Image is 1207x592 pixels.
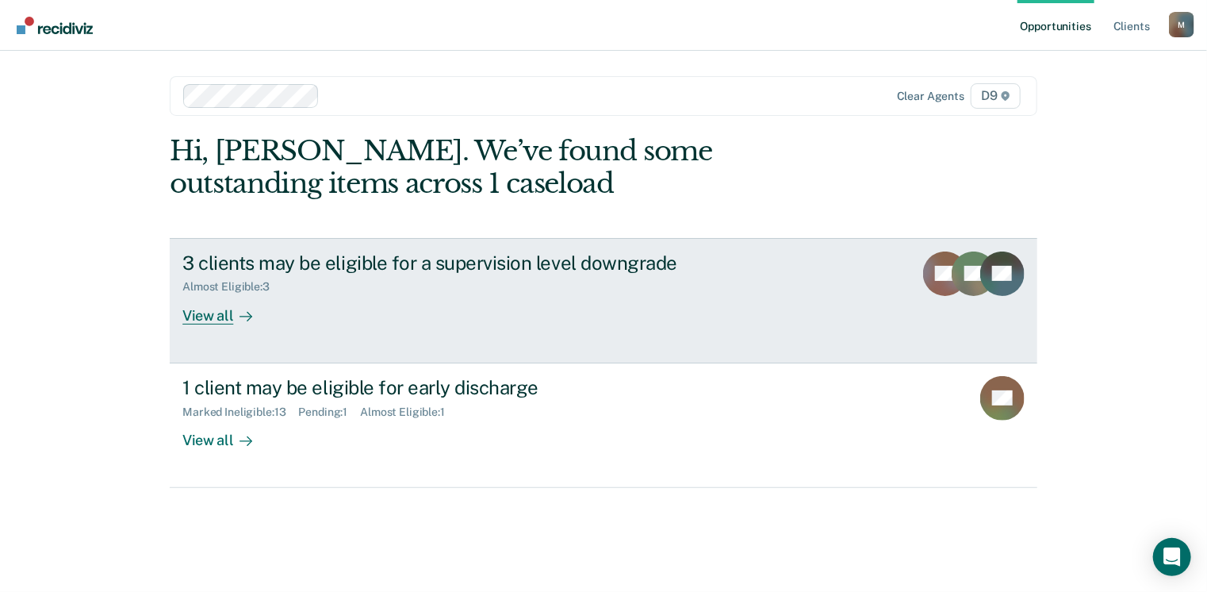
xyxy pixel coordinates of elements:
[17,17,93,34] img: Recidiviz
[1169,12,1194,37] button: Profile dropdown button
[298,406,360,419] div: Pending : 1
[170,238,1037,363] a: 3 clients may be eligible for a supervision level downgradeAlmost Eligible:3View all
[170,363,1037,488] a: 1 client may be eligible for early dischargeMarked Ineligible:13Pending:1Almost Eligible:1View all
[182,280,282,294] div: Almost Eligible : 3
[170,135,864,200] div: Hi, [PERSON_NAME]. We’ve found some outstanding items across 1 caseload
[971,83,1021,109] span: D9
[360,406,458,419] div: Almost Eligible : 1
[1153,538,1191,576] div: Open Intercom Messenger
[182,406,298,419] div: Marked Ineligible : 13
[182,376,739,399] div: 1 client may be eligible for early discharge
[1169,12,1194,37] div: M
[182,252,739,275] div: 3 clients may be eligible for a supervision level downgrade
[897,90,964,103] div: Clear agents
[182,418,271,449] div: View all
[182,294,271,325] div: View all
